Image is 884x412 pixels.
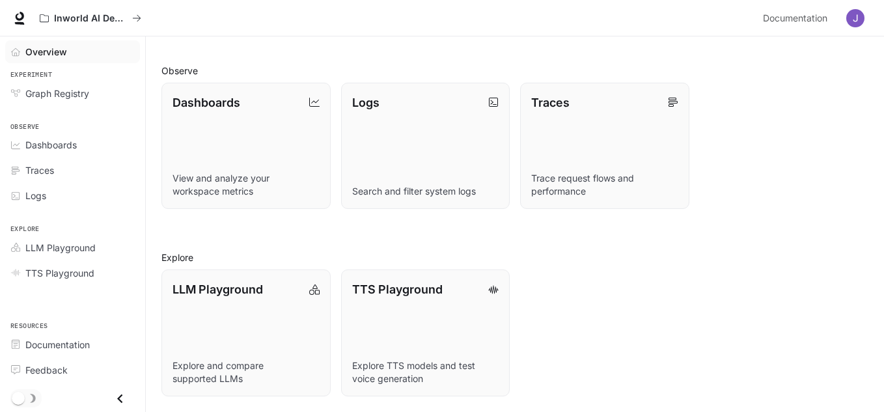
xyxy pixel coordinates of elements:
[25,363,68,377] span: Feedback
[105,385,135,412] button: Close drawer
[25,189,46,202] span: Logs
[25,241,96,254] span: LLM Playground
[34,5,147,31] button: All workspaces
[173,172,320,198] p: View and analyze your workspace metrics
[12,391,25,405] span: Dark mode toggle
[5,359,140,381] a: Feedback
[842,5,868,31] button: User avatar
[54,13,127,24] p: Inworld AI Demos
[5,236,140,259] a: LLM Playground
[161,64,868,77] h2: Observe
[161,269,331,396] a: LLM PlaygroundExplore and compare supported LLMs
[341,83,510,210] a: LogsSearch and filter system logs
[5,262,140,284] a: TTS Playground
[846,9,864,27] img: User avatar
[25,87,89,100] span: Graph Registry
[25,163,54,177] span: Traces
[352,359,499,385] p: Explore TTS models and test voice generation
[5,40,140,63] a: Overview
[341,269,510,396] a: TTS PlaygroundExplore TTS models and test voice generation
[531,172,678,198] p: Trace request flows and performance
[5,333,140,356] a: Documentation
[25,45,67,59] span: Overview
[173,94,240,111] p: Dashboards
[173,281,263,298] p: LLM Playground
[758,5,837,31] a: Documentation
[5,184,140,207] a: Logs
[25,138,77,152] span: Dashboards
[161,83,331,210] a: DashboardsView and analyze your workspace metrics
[25,338,90,351] span: Documentation
[5,82,140,105] a: Graph Registry
[25,266,94,280] span: TTS Playground
[531,94,570,111] p: Traces
[5,133,140,156] a: Dashboards
[763,10,827,27] span: Documentation
[161,251,868,264] h2: Explore
[352,281,443,298] p: TTS Playground
[520,83,689,210] a: TracesTrace request flows and performance
[352,94,380,111] p: Logs
[352,185,499,198] p: Search and filter system logs
[173,359,320,385] p: Explore and compare supported LLMs
[5,159,140,182] a: Traces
